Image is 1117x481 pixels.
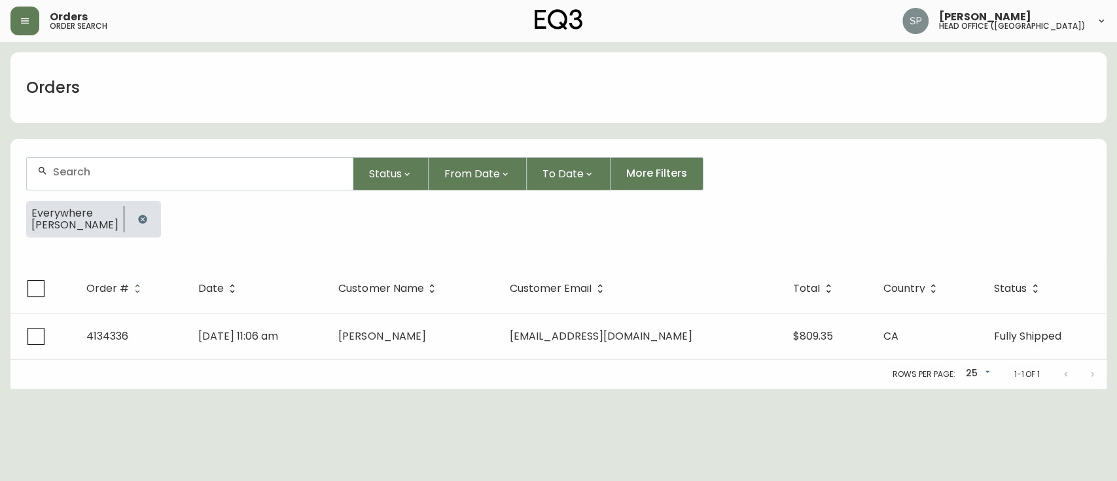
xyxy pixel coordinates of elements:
[510,283,609,294] span: Customer Email
[793,285,820,293] span: Total
[510,285,592,293] span: Customer Email
[198,329,278,344] span: [DATE] 11:06 am
[86,329,128,344] span: 4134336
[883,283,942,294] span: Country
[960,363,993,385] div: 25
[939,12,1031,22] span: [PERSON_NAME]
[611,157,703,190] button: More Filters
[86,283,146,294] span: Order #
[338,283,440,294] span: Customer Name
[902,8,929,34] img: 0cb179e7bf3690758a1aaa5f0aafa0b4
[883,285,925,293] span: Country
[527,157,611,190] button: To Date
[369,166,402,182] span: Status
[31,207,118,219] span: Everywhere
[994,329,1061,344] span: Fully Shipped
[86,285,129,293] span: Order #
[510,329,692,344] span: [EMAIL_ADDRESS][DOMAIN_NAME]
[535,9,583,30] img: logo
[1014,368,1040,380] p: 1-1 of 1
[338,329,425,344] span: [PERSON_NAME]
[793,329,833,344] span: $809.35
[429,157,527,190] button: From Date
[198,285,224,293] span: Date
[994,285,1027,293] span: Status
[939,22,1086,30] h5: head office ([GEOGRAPHIC_DATA])
[793,283,837,294] span: Total
[53,166,342,178] input: Search
[50,12,88,22] span: Orders
[353,157,429,190] button: Status
[198,283,241,294] span: Date
[542,166,584,182] span: To Date
[994,283,1044,294] span: Status
[50,22,107,30] h5: order search
[26,77,80,99] h1: Orders
[338,285,423,293] span: Customer Name
[883,329,898,344] span: CA
[893,368,955,380] p: Rows per page:
[444,166,500,182] span: From Date
[31,219,118,231] span: [PERSON_NAME]
[626,166,687,181] span: More Filters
